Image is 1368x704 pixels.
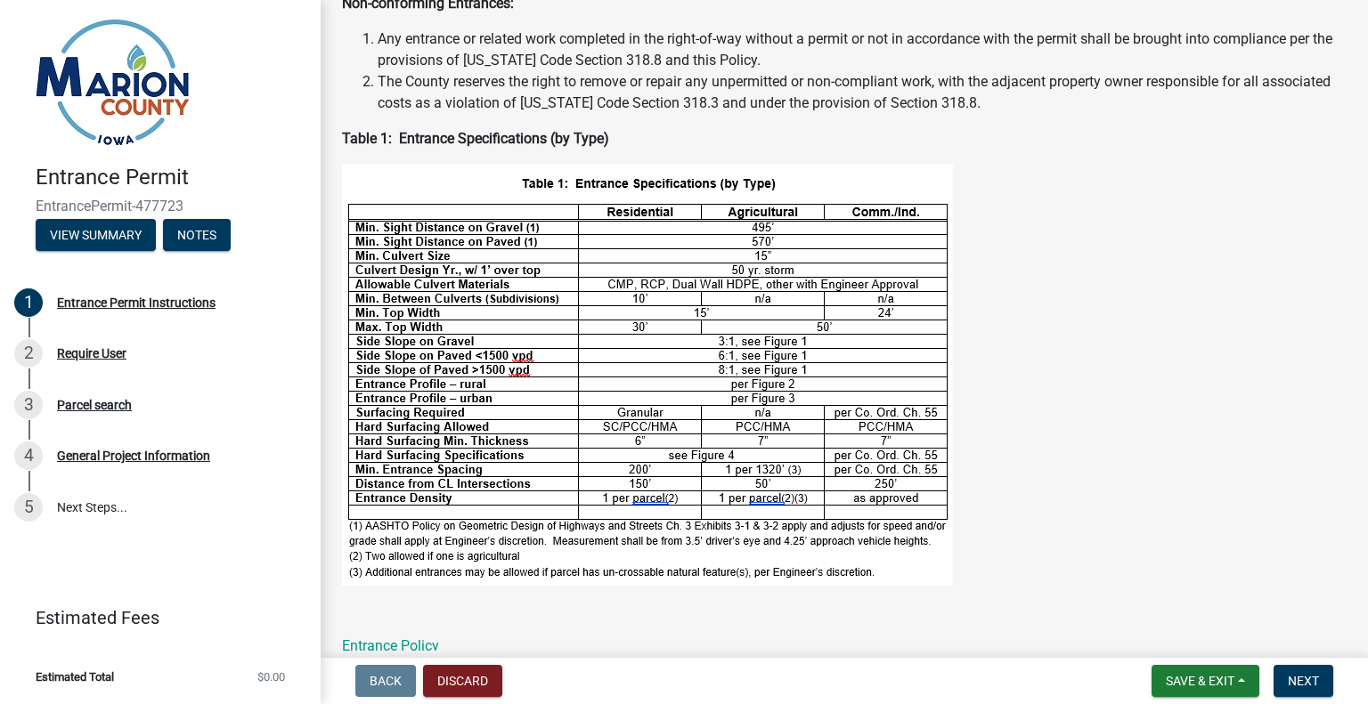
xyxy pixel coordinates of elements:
[423,665,502,697] button: Discard
[14,441,43,470] div: 4
[163,219,231,251] button: Notes
[163,229,231,243] wm-modal-confirm: Notes
[36,198,285,214] span: EntrancePermit-477723
[57,399,132,411] div: Parcel search
[1166,674,1234,688] span: Save & Exit
[57,449,210,462] div: General Project Information
[14,391,43,419] div: 3
[57,296,216,309] div: Entrance Permit Instructions
[1274,665,1333,697] button: Next
[36,229,156,243] wm-modal-confirm: Summary
[1288,674,1319,688] span: Next
[14,600,292,635] a: Estimated Fees
[14,288,43,317] div: 1
[370,674,402,688] span: Back
[1152,665,1259,697] button: Save & Exit
[36,219,156,251] button: View Summary
[355,665,416,697] button: Back
[14,493,43,522] div: 5
[257,671,285,683] span: $0.00
[378,71,1347,114] li: The County reserves the right to remove or repair any unpermitted or non-compliant work, with the...
[57,347,126,360] div: Require User
[342,164,953,586] img: image_e0628239-8c39-4fc2-abf7-6a7c4c533e42.png
[14,339,43,368] div: 2
[36,671,114,683] span: Estimated Total
[36,165,306,190] h4: Entrance Permit
[378,28,1347,71] li: Any entrance or related work completed in the right-of-way without a permit or not in accordance ...
[342,130,609,147] strong: Table 1: Entrance Specifications (by Type)
[342,637,439,654] a: Entrance Policy
[36,19,190,146] img: Marion County, Iowa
